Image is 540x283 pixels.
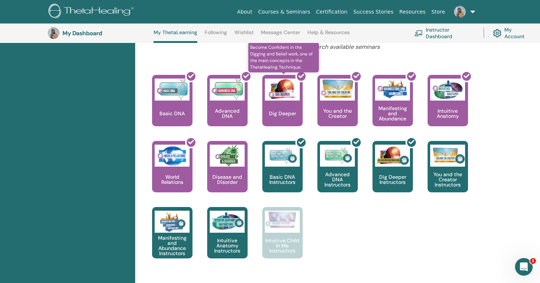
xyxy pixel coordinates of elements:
[372,141,413,207] a: Dig Deeper Instructors Dig Deeper Instructors
[493,25,532,41] a: My Account
[320,79,355,99] img: You and the Creator
[414,25,475,41] a: Instructor Dashboard
[154,29,197,43] a: My ThetaLearning
[207,174,248,185] p: Disease and Disorder
[207,108,248,119] p: Advanced DNA
[155,79,190,101] img: Basic DNA
[255,5,313,19] a: Courses & Seminars
[62,30,136,37] h3: My Dashboard
[515,258,533,276] iframe: Intercom live chat
[428,172,468,187] p: You and the Creator Instructors
[414,30,423,36] img: chalkboard-teacher.svg
[375,79,410,101] img: Manifesting and Abundance
[152,174,192,185] p: World Relations
[262,207,303,273] a: Intuitive Child In Me Instructors Intuitive Child In Me Instructors
[530,258,536,264] span: 1
[428,108,468,119] p: Intuitive Anatomy
[307,29,350,41] a: Help & Resources
[375,145,410,167] img: Dig Deeper Instructors
[152,207,192,273] a: Manifesting and Abundance Instructors Manifesting and Abundance Instructors
[266,111,299,116] p: Dig Deeper
[205,29,227,41] a: Following
[372,174,413,185] p: Dig Deeper Instructors
[430,79,465,101] img: Intuitive Anatomy
[317,108,358,119] p: You and the Creator
[210,145,245,167] img: Disease and Disorder
[210,211,245,233] img: Intuitive Anatomy Instructors
[317,75,358,141] a: You and the Creator You and the Creator
[48,4,136,20] img: logo.png
[207,207,248,273] a: Intuitive Anatomy Instructors Intuitive Anatomy Instructors
[396,5,429,19] a: Resources
[262,174,303,185] p: Basic DNA Instructors
[265,79,300,101] img: Dig Deeper
[261,29,300,41] a: Message Center
[262,238,303,253] p: Intuitive Child In Me Instructors
[428,75,468,141] a: Intuitive Anatomy Intuitive Anatomy
[155,145,190,167] img: World Relations
[177,43,458,51] p: Click on a course to search available seminars
[454,6,466,18] img: default.jpg
[265,211,300,229] img: Intuitive Child In Me Instructors
[207,238,248,253] p: Intuitive Anatomy Instructors
[234,29,254,41] a: Wishlist
[155,211,190,233] img: Manifesting and Abundance Instructors
[429,5,448,19] a: Store
[372,75,413,141] a: Manifesting and Abundance Manifesting and Abundance
[372,106,413,121] p: Manifesting and Abundance
[152,141,192,207] a: World Relations World Relations
[313,5,350,19] a: Certification
[430,145,465,167] img: You and the Creator Instructors
[234,5,255,19] a: About
[262,141,303,207] a: Basic DNA Instructors Basic DNA Instructors
[262,75,303,141] a: Become Confident in the Digging and Belief work, one of the main concepts in the ThetaHealing Tec...
[350,5,396,19] a: Success Stories
[248,42,319,72] span: Become Confident in the Digging and Belief work, one of the main concepts in the ThetaHealing Tec...
[210,79,245,101] img: Advanced DNA
[265,145,300,167] img: Basic DNA Instructors
[207,141,248,207] a: Disease and Disorder Disease and Disorder
[317,172,358,187] p: Advanced DNA Instructors
[320,145,355,167] img: Advanced DNA Instructors
[152,235,192,256] p: Manifesting and Abundance Instructors
[428,141,468,207] a: You and the Creator Instructors You and the Creator Instructors
[493,27,501,39] img: cog.svg
[152,75,192,141] a: Basic DNA Basic DNA
[48,27,60,39] img: default.jpg
[207,75,248,141] a: Advanced DNA Advanced DNA
[317,141,358,207] a: Advanced DNA Instructors Advanced DNA Instructors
